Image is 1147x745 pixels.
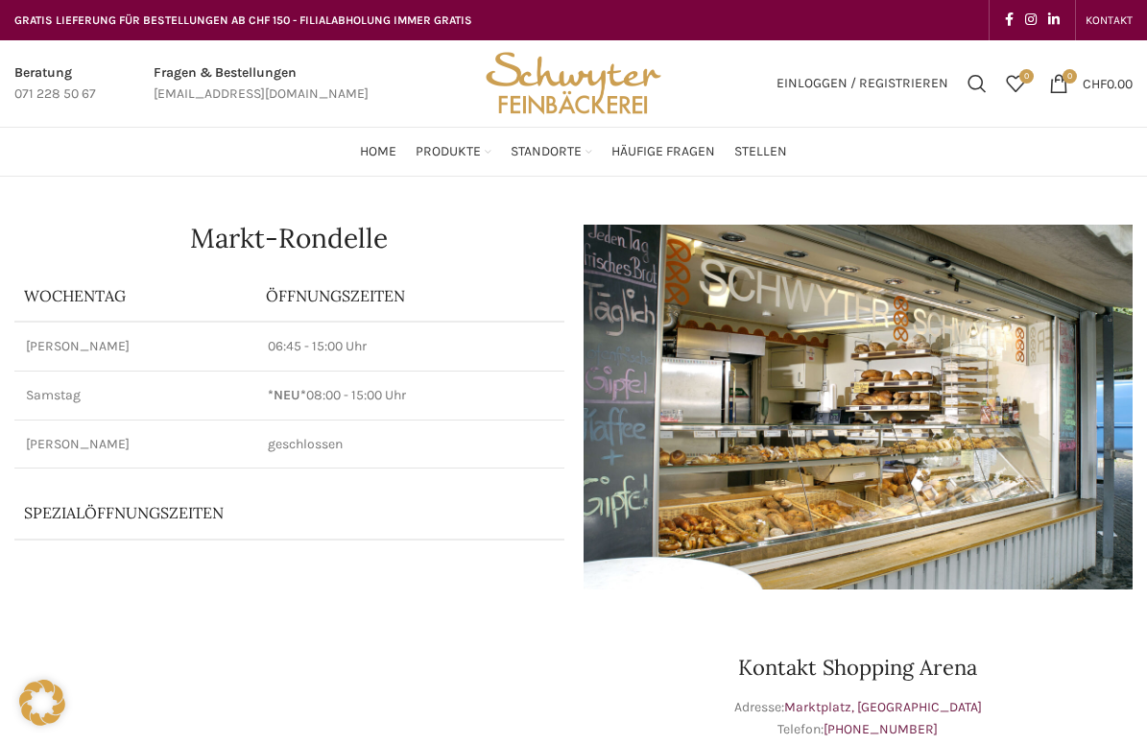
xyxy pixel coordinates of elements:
a: Linkedin social link [1042,7,1065,34]
a: Standorte [511,132,592,171]
a: Häufige Fragen [611,132,715,171]
p: 08:00 - 15:00 Uhr [268,386,553,405]
a: Infobox link [14,62,96,106]
a: Home [360,132,396,171]
a: Infobox link [154,62,369,106]
p: 06:45 - 15:00 Uhr [268,337,553,356]
span: Home [360,143,396,161]
bdi: 0.00 [1083,75,1133,91]
p: Spezialöffnungszeiten [24,502,502,523]
span: Stellen [734,143,787,161]
p: Adresse: Telefon: [584,697,1134,740]
h3: Kontakt Shopping Arena [584,657,1134,678]
a: [PHONE_NUMBER] [824,721,938,737]
a: Einloggen / Registrieren [767,64,958,103]
div: Meine Wunschliste [996,64,1035,103]
a: Facebook social link [999,7,1019,34]
a: 0 CHF0.00 [1039,64,1142,103]
div: Secondary navigation [1076,1,1142,39]
a: 0 [996,64,1035,103]
p: geschlossen [268,435,553,454]
span: Produkte [416,143,481,161]
p: [PERSON_NAME] [26,337,245,356]
h1: Markt-Rondelle [14,225,564,252]
span: 0 [1063,69,1077,84]
span: Häufige Fragen [611,143,715,161]
a: KONTAKT [1086,1,1133,39]
p: Wochentag [24,285,247,306]
a: Marktplatz, [GEOGRAPHIC_DATA] [784,699,982,715]
span: KONTAKT [1086,13,1133,27]
span: 0 [1019,69,1034,84]
p: ÖFFNUNGSZEITEN [266,285,555,306]
span: CHF [1083,75,1107,91]
a: Stellen [734,132,787,171]
p: Samstag [26,386,245,405]
a: Produkte [416,132,491,171]
div: Main navigation [5,132,1142,171]
p: [PERSON_NAME] [26,435,245,454]
a: Instagram social link [1019,7,1042,34]
a: Suchen [958,64,996,103]
span: GRATIS LIEFERUNG FÜR BESTELLUNGEN AB CHF 150 - FILIALABHOLUNG IMMER GRATIS [14,13,472,27]
span: Standorte [511,143,582,161]
span: Einloggen / Registrieren [777,77,948,90]
img: Bäckerei Schwyter [479,40,667,127]
a: Site logo [479,74,667,90]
